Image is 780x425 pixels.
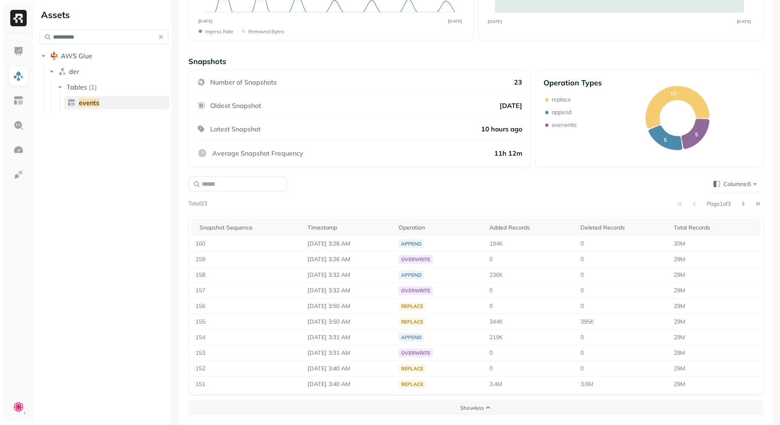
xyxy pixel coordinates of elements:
img: Integrations [13,169,24,180]
span: 29M [674,318,685,325]
p: Oct 13, 2025 3:31 AM [307,349,390,357]
div: append [399,239,424,248]
text: 5 [664,137,667,143]
div: append [399,333,424,342]
span: 0 [580,365,584,372]
a: events [64,96,170,109]
span: 0 [489,349,493,356]
img: table [67,99,76,107]
td: 152 [191,361,303,377]
tspan: [DATE] [447,18,462,24]
p: Page 1 of 3 [707,200,731,207]
div: replace [399,317,426,326]
img: Optimization [13,145,24,155]
span: 0 [580,271,584,278]
img: Dashboard [13,46,24,57]
span: 395K [580,318,594,325]
span: 29M [674,287,685,294]
div: Assets [39,8,168,21]
span: der [69,67,79,76]
div: overwrite [399,286,433,295]
span: 0 [580,349,584,356]
div: Added Records [489,223,572,232]
button: Showless [188,400,764,415]
span: 0 [580,240,584,247]
p: Oct 13, 2025 3:31 AM [307,333,390,341]
p: Average Snapshot Frequency [212,149,303,157]
div: overwrite [399,349,433,357]
td: 159 [191,252,303,267]
button: AWS Glue [39,49,168,62]
img: namespace [58,67,67,76]
td: 151 [191,377,303,392]
span: 29M [674,302,685,310]
p: Latest Snapshot [210,125,261,133]
span: 29M [674,271,685,278]
p: 10 hours ago [481,125,522,133]
p: Removed bytes [248,28,284,34]
p: Oct 13, 2025 3:50 AM [307,318,390,326]
span: 29M [674,333,685,341]
span: 29M [674,380,685,388]
button: Tables(1) [56,80,169,94]
div: replace [399,364,426,373]
text: 13 [670,90,676,96]
span: 29M [674,255,685,263]
p: Oct 14, 2025 3:32 AM [307,287,390,294]
div: replace [399,380,426,388]
p: Show less [460,404,484,412]
span: 0 [489,302,493,310]
span: Columns: 6 [723,180,759,188]
img: Asset Explorer [13,95,24,106]
p: Oct 15, 2025 3:26 AM [307,240,390,248]
div: append [399,271,424,279]
p: Operation Types [544,78,602,87]
text: 5 [695,131,698,138]
span: 344K [489,318,503,325]
img: Ryft [10,10,27,26]
p: Snapshots [188,57,226,66]
span: 236K [489,271,503,278]
p: 11h 12m [494,149,522,157]
p: Oct 12, 2025 3:40 AM [307,380,390,388]
tspan: [DATE] [488,19,502,24]
p: Number of Snapshots [210,78,277,86]
p: Oct 12, 2025 3:40 AM [307,365,390,372]
span: 0 [489,365,493,372]
span: events [79,99,99,107]
p: Total 23 [188,200,207,208]
img: Assets [13,71,24,81]
span: 30M [674,240,685,247]
span: 194K [489,240,503,247]
td: 154 [191,330,303,345]
p: [DATE] [500,101,522,110]
p: Oct 14, 2025 3:32 AM [307,271,390,279]
img: Clue [13,401,24,413]
td: 157 [191,283,303,299]
span: 29M [674,349,685,356]
span: 0 [580,287,584,294]
span: 3.6M [580,380,593,388]
span: 0 [580,255,584,263]
span: 0 [580,333,584,341]
span: 0 [580,302,584,310]
td: 155 [191,314,303,330]
p: 23 [514,78,522,86]
p: ( 1 ) [89,83,97,91]
div: Operation [399,223,482,232]
p: Oct 15, 2025 3:26 AM [307,255,390,263]
div: Deleted Records [580,223,666,232]
p: Ingress Rate [205,28,234,34]
img: root [50,52,58,60]
div: overwrite [399,255,433,264]
button: der [48,65,169,78]
tspan: [DATE] [737,19,751,24]
span: 0 [489,255,493,263]
div: replace [399,302,426,310]
tspan: [DATE] [198,18,212,24]
span: 0 [489,287,493,294]
td: 153 [191,345,303,361]
img: Query Explorer [13,120,24,131]
td: 160 [191,236,303,252]
button: Columns:6 [708,177,764,191]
